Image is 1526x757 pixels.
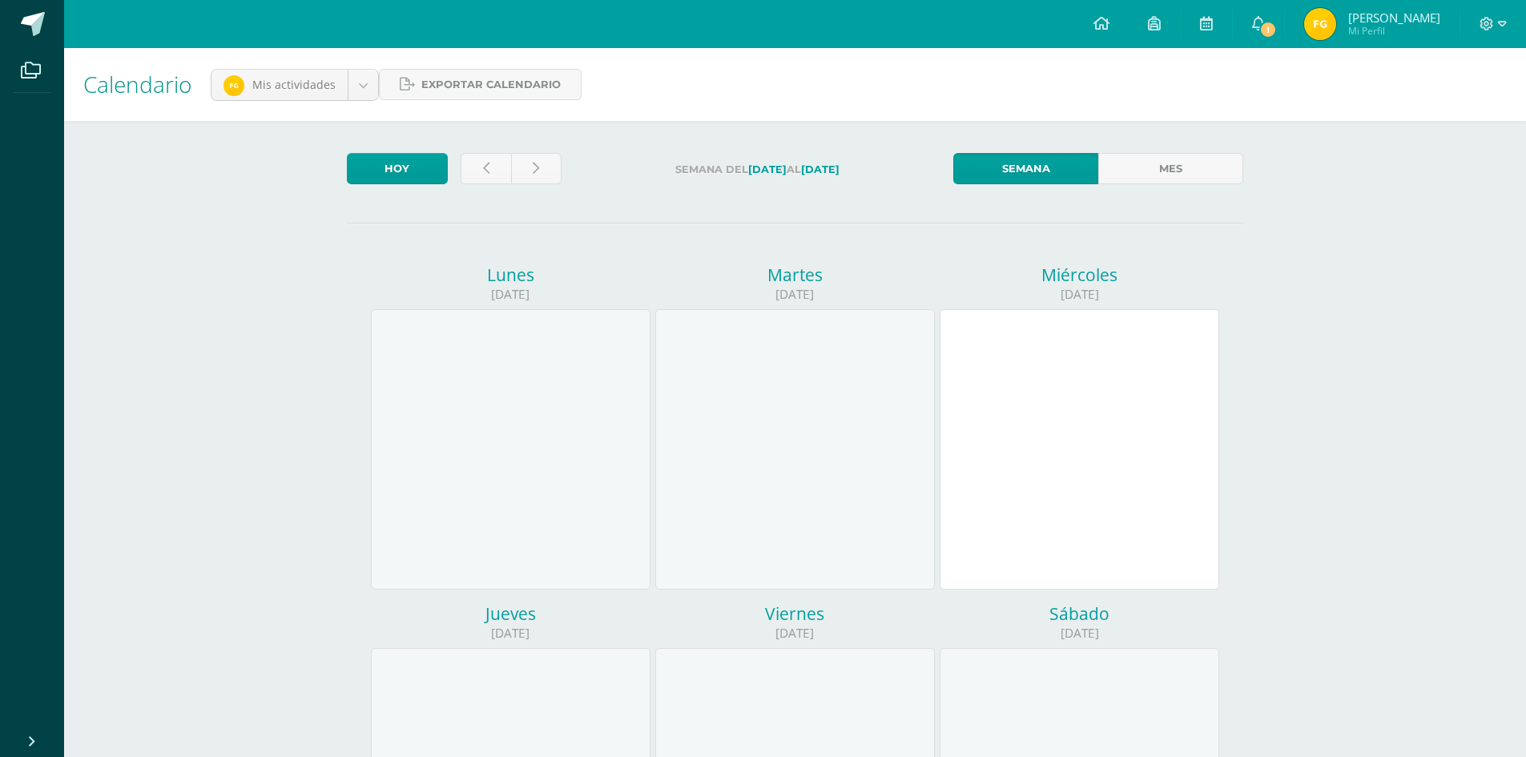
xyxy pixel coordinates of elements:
[655,602,935,625] div: Viernes
[1348,10,1440,26] span: [PERSON_NAME]
[379,69,582,100] a: Exportar calendario
[252,77,336,92] span: Mis actividades
[1348,24,1440,38] span: Mi Perfil
[655,264,935,286] div: Martes
[371,602,650,625] div: Jueves
[1258,21,1276,38] span: 1
[421,70,561,99] span: Exportar calendario
[655,286,935,303] div: [DATE]
[940,625,1219,642] div: [DATE]
[953,153,1098,184] a: Semana
[211,70,378,100] a: Mis actividades
[940,602,1219,625] div: Sábado
[748,163,787,175] strong: [DATE]
[371,625,650,642] div: [DATE]
[83,69,191,99] span: Calendario
[223,75,244,96] img: 860dac8ce9b8b6d6476a17fd588ef445.png
[347,153,448,184] a: Hoy
[1304,8,1336,40] img: 19df34530d9e223bdfb00a0eefe5952e.png
[371,286,650,303] div: [DATE]
[371,264,650,286] div: Lunes
[574,153,940,186] label: Semana del al
[940,286,1219,303] div: [DATE]
[655,625,935,642] div: [DATE]
[801,163,840,175] strong: [DATE]
[940,264,1219,286] div: Miércoles
[1098,153,1243,184] a: Mes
